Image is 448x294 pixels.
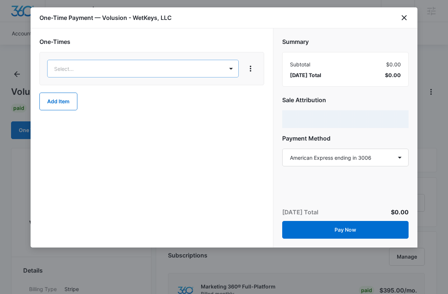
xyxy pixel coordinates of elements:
button: View More [245,63,256,75]
span: [DATE] Total [290,71,321,79]
button: close [400,13,409,22]
span: Subtotal [290,60,310,68]
h2: Summary [282,37,409,46]
h2: Payment Method [282,134,409,143]
button: Add Item [39,93,77,110]
h2: Sale Attribution [282,96,409,104]
p: [DATE] Total [282,208,318,217]
div: $0.00 [290,60,401,68]
span: $0.00 [391,208,409,216]
h1: One-Time Payment — Volusion - WetKeys, LLC [39,13,172,22]
button: Pay Now [282,221,409,239]
span: $0.00 [385,71,401,79]
h2: One-Times [39,37,264,46]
